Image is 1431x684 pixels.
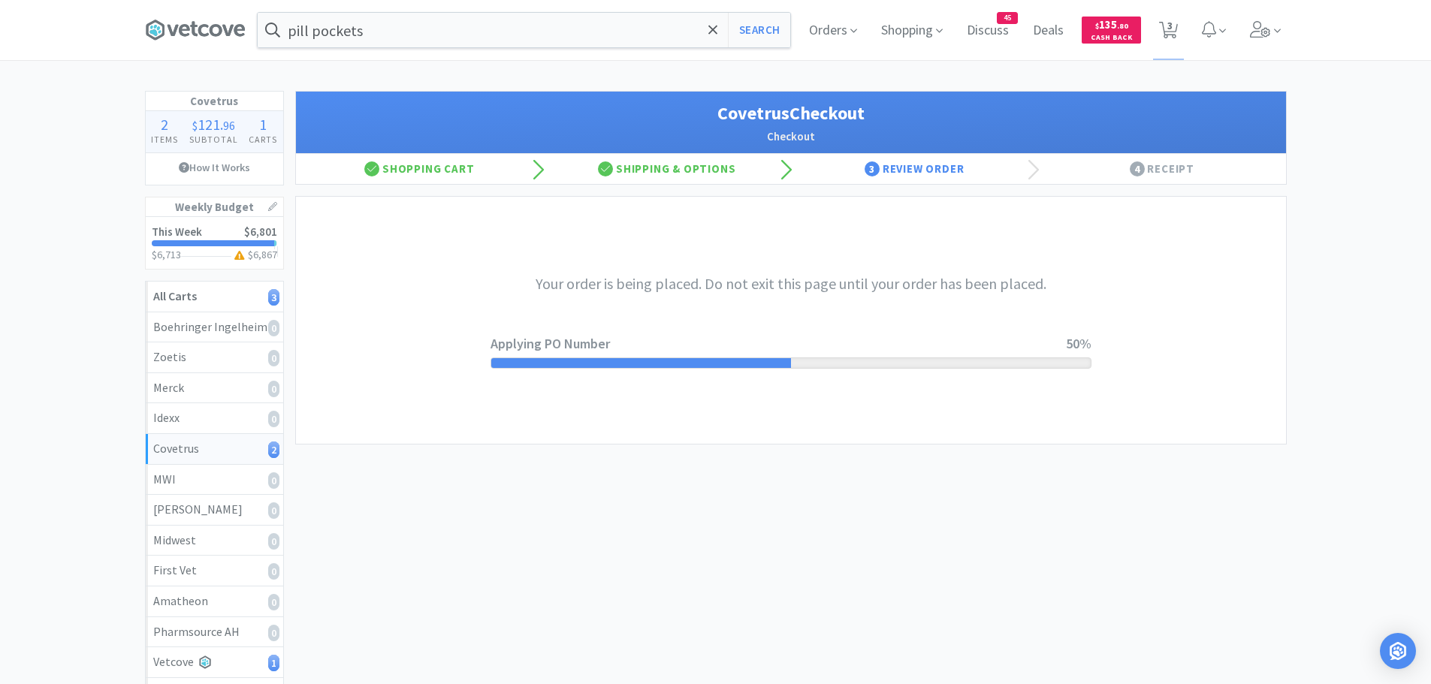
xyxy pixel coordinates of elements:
[268,502,279,519] i: 0
[1380,633,1416,669] div: Open Intercom Messenger
[543,154,791,184] div: Shipping & Options
[1066,335,1091,352] span: 50%
[146,132,184,146] h4: Items
[268,289,279,306] i: 3
[146,92,283,111] h1: Covetrus
[153,470,276,490] div: MWI
[491,333,1066,355] span: Applying PO Number
[268,533,279,550] i: 0
[491,272,1091,296] h3: Your order is being placed. Do not exit this page until your order has been placed.
[268,625,279,641] i: 0
[231,249,277,260] h3: $
[146,434,283,465] a: Covetrus2
[1095,21,1099,31] span: $
[268,381,279,397] i: 0
[146,465,283,496] a: MWI0
[146,373,283,404] a: Merck0
[183,117,243,132] div: .
[153,348,276,367] div: Zoetis
[268,320,279,336] i: 0
[1038,154,1286,184] div: Receipt
[311,128,1271,146] h2: Checkout
[198,115,220,134] span: 121
[146,153,283,182] a: How It Works
[152,226,202,237] h2: This Week
[153,622,276,642] div: Pharmsource AH
[146,526,283,556] a: Midwest0
[153,378,276,398] div: Merck
[1130,161,1145,176] span: 4
[268,441,279,458] i: 2
[268,563,279,580] i: 0
[146,217,283,269] a: This Week$6,801$6,713$6,867
[998,13,1017,23] span: 45
[153,318,276,337] div: Boehringer Ingelheim
[1095,17,1128,32] span: 135
[153,592,276,611] div: Amatheon
[258,13,790,47] input: Search by item, sku, manufacturer, ingredient, size...
[296,154,544,184] div: Shopping Cart
[146,197,283,217] h1: Weekly Budget
[311,99,1271,128] h1: Covetrus Checkout
[153,288,197,303] strong: All Carts
[1091,34,1132,44] span: Cash Back
[1027,24,1070,38] a: Deals
[791,154,1039,184] div: Review Order
[268,655,279,671] i: 1
[268,411,279,427] i: 0
[146,403,283,434] a: Idexx0
[153,439,276,459] div: Covetrus
[146,342,283,373] a: Zoetis0
[153,408,276,428] div: Idexx
[253,248,277,261] span: 6,867
[146,586,283,617] a: Amatheon0
[146,282,283,312] a: All Carts3
[153,500,276,520] div: [PERSON_NAME]
[268,350,279,366] i: 0
[244,224,277,239] span: $6,801
[146,312,283,343] a: Boehringer Ingelheim0
[146,617,283,648] a: Pharmsource AH0
[961,24,1015,38] a: Discuss45
[1082,10,1141,50] a: $135.80Cash Back
[153,652,276,672] div: Vetcove
[152,248,181,261] span: $6,713
[153,561,276,580] div: First Vet
[146,495,283,526] a: [PERSON_NAME]0
[223,118,235,133] span: 96
[192,118,198,133] span: $
[183,132,243,146] h4: Subtotal
[1117,21,1128,31] span: . 80
[161,115,168,134] span: 2
[728,13,790,47] button: Search
[259,115,267,134] span: 1
[865,161,880,176] span: 3
[243,132,283,146] h4: Carts
[146,556,283,586] a: First Vet0
[146,647,283,678] a: Vetcove1
[268,594,279,610] i: 0
[153,531,276,550] div: Midwest
[268,472,279,489] i: 0
[1153,26,1184,39] a: 3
